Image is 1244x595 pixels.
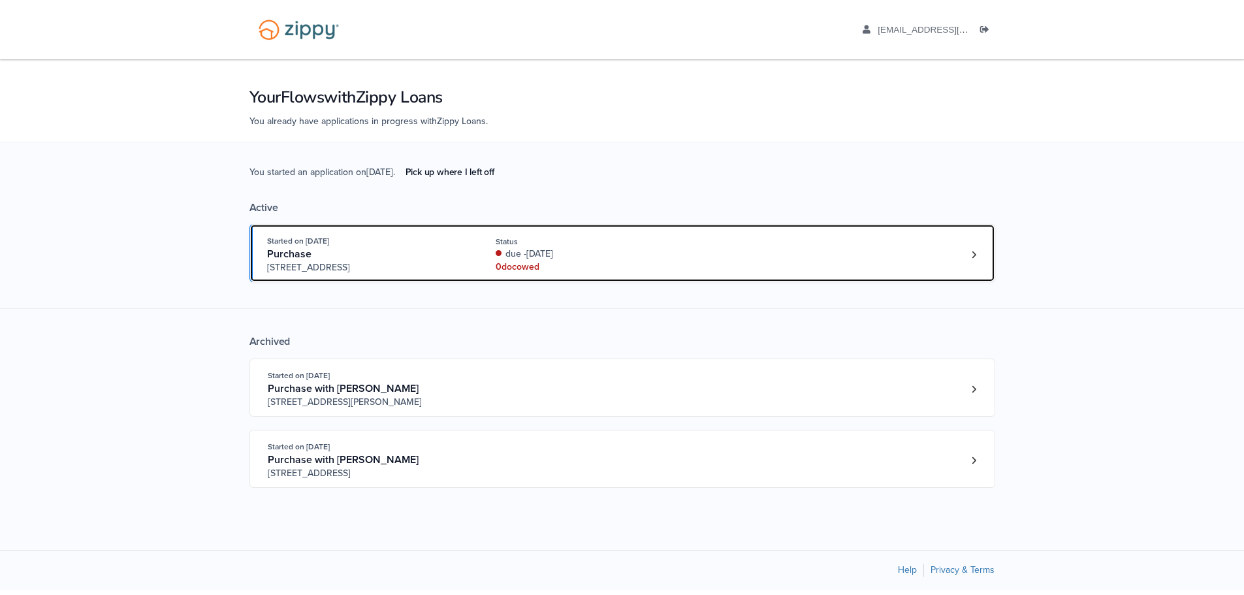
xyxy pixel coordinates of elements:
[898,564,917,575] a: Help
[249,224,995,282] a: Open loan 4256548
[249,116,488,127] span: You already have applications in progress with Zippy Loans .
[496,236,670,248] div: Status
[250,13,347,46] img: Logo
[268,467,467,480] span: [STREET_ADDRESS]
[249,335,995,348] div: Archived
[267,261,466,274] span: [STREET_ADDRESS]
[863,25,1028,38] a: edit profile
[267,236,329,246] span: Started on [DATE]
[965,451,984,470] a: Loan number 4100895
[496,261,670,274] div: 0 doc owed
[268,371,330,380] span: Started on [DATE]
[878,25,1027,35] span: sphawes1@gmail.com
[965,245,984,265] a: Loan number 4256548
[249,430,995,488] a: Open loan 4100895
[980,25,995,38] a: Log out
[249,165,505,201] span: You started an application on [DATE] .
[249,201,995,214] div: Active
[268,382,419,395] span: Purchase with [PERSON_NAME]
[395,161,505,183] a: Pick up where I left off
[268,442,330,451] span: Started on [DATE]
[965,379,984,399] a: Loan number 4238297
[267,248,311,261] span: Purchase
[496,248,670,261] div: due -[DATE]
[249,86,995,108] h1: Your Flows with Zippy Loans
[268,396,467,409] span: [STREET_ADDRESS][PERSON_NAME]
[268,453,419,466] span: Purchase with [PERSON_NAME]
[931,564,995,575] a: Privacy & Terms
[249,359,995,417] a: Open loan 4238297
